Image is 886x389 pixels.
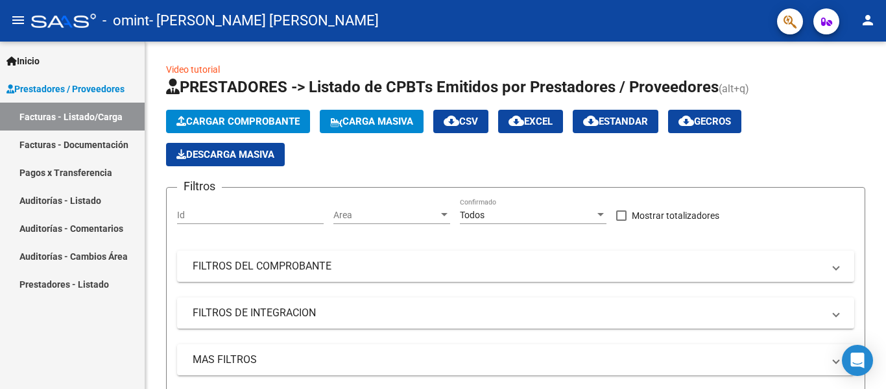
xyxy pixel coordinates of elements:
[176,149,274,160] span: Descarga Masiva
[177,297,854,329] mat-expansion-panel-header: FILTROS DE INTEGRACION
[333,210,438,221] span: Area
[166,143,285,166] button: Descarga Masiva
[193,353,823,367] mat-panel-title: MAS FILTROS
[6,82,125,96] span: Prestadores / Proveedores
[860,12,876,28] mat-icon: person
[166,143,285,166] app-download-masive: Descarga masiva de comprobantes (adjuntos)
[10,12,26,28] mat-icon: menu
[433,110,488,133] button: CSV
[719,82,749,95] span: (alt+q)
[166,64,220,75] a: Video tutorial
[678,113,694,129] mat-icon: cloud_download
[842,345,873,376] div: Open Intercom Messenger
[176,116,300,127] span: Cargar Comprobante
[444,116,478,127] span: CSV
[102,6,149,35] span: - omint
[460,210,485,220] span: Todos
[444,113,459,129] mat-icon: cloud_download
[6,54,40,68] span: Inicio
[149,6,379,35] span: - [PERSON_NAME] [PERSON_NAME]
[509,113,524,129] mat-icon: cloud_download
[177,177,222,195] h3: Filtros
[498,110,563,133] button: EXCEL
[320,110,424,133] button: Carga Masiva
[509,116,553,127] span: EXCEL
[678,116,731,127] span: Gecros
[330,116,413,127] span: Carga Masiva
[583,113,599,129] mat-icon: cloud_download
[177,251,854,282] mat-expansion-panel-header: FILTROS DEL COMPROBANTE
[193,306,823,320] mat-panel-title: FILTROS DE INTEGRACION
[193,259,823,273] mat-panel-title: FILTROS DEL COMPROBANTE
[166,78,719,96] span: PRESTADORES -> Listado de CPBTs Emitidos por Prestadores / Proveedores
[668,110,741,133] button: Gecros
[177,344,854,375] mat-expansion-panel-header: MAS FILTROS
[166,110,310,133] button: Cargar Comprobante
[632,208,719,223] span: Mostrar totalizadores
[583,116,648,127] span: Estandar
[573,110,658,133] button: Estandar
